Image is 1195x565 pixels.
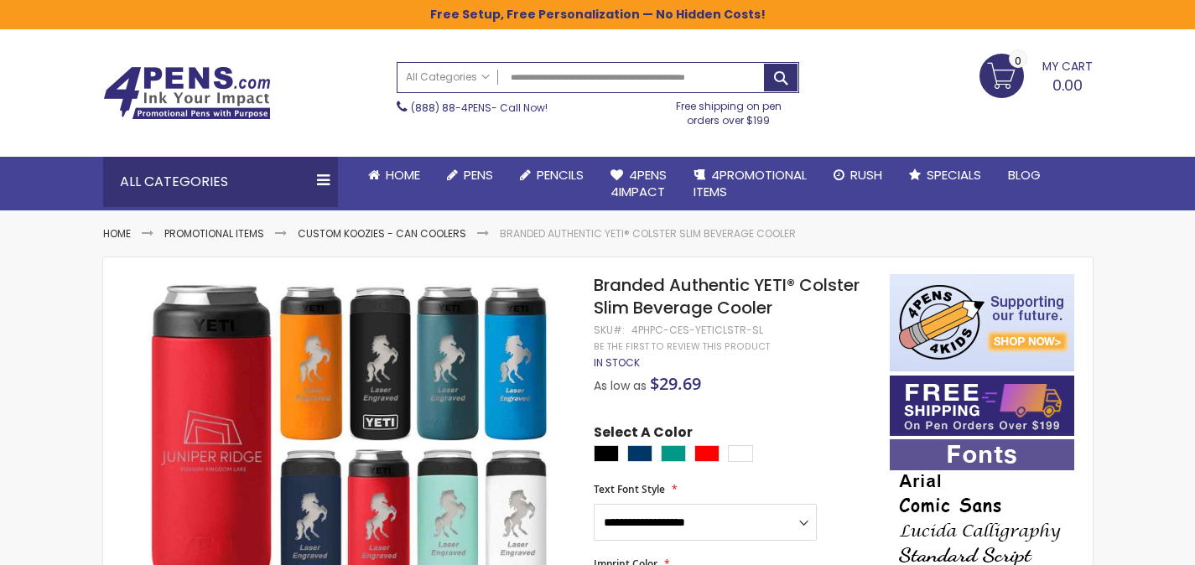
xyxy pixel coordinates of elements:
div: White [728,445,753,462]
a: Home [355,157,434,194]
span: Text Font Style [594,482,665,496]
a: Rush [820,157,896,194]
span: 0 [1015,53,1021,69]
a: Blog [995,157,1054,194]
div: Black [594,445,619,462]
div: All Categories [103,157,338,207]
a: 4PROMOTIONALITEMS [680,157,820,211]
div: Navy Blue [627,445,652,462]
span: Select A Color [594,423,693,446]
span: Pens [464,166,493,184]
a: Home [103,226,131,241]
div: Seafoam Green [661,445,686,462]
strong: SKU [594,323,625,337]
img: Free shipping on orders over $199 [890,376,1074,436]
a: Promotional Items [164,226,264,241]
div: Availability [594,356,640,370]
span: 4Pens 4impact [610,166,667,200]
span: $29.69 [650,372,701,395]
a: Be the first to review this product [594,340,770,353]
a: Specials [896,157,995,194]
span: Rush [850,166,882,184]
a: 0.00 0 [979,54,1093,96]
span: As low as [594,377,647,394]
span: Blog [1008,166,1041,184]
img: 4Pens Custom Pens and Promotional Products [103,66,271,120]
span: Specials [927,166,981,184]
a: Pens [434,157,507,194]
span: 4PROMOTIONAL ITEMS [694,166,807,200]
div: 4PHPC-CES-YETICLSTR-SL [631,324,763,337]
a: (888) 88-4PENS [411,101,491,115]
span: - Call Now! [411,101,548,115]
div: Red [694,445,720,462]
li: Branded Authentic YETI® Colster Slim Beverage Cooler [500,227,796,241]
a: All Categories [397,63,498,91]
span: Home [386,166,420,184]
a: Pencils [507,157,597,194]
span: 0.00 [1052,75,1083,96]
a: 4Pens4impact [597,157,680,211]
div: Free shipping on pen orders over $199 [658,93,799,127]
span: Branded Authentic YETI® Colster Slim Beverage Cooler [594,273,860,319]
a: Custom Koozies - Can Coolers [298,226,466,241]
span: In stock [594,355,640,370]
img: 4pens 4 kids [890,274,1074,371]
span: Pencils [537,166,584,184]
span: All Categories [406,70,490,84]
